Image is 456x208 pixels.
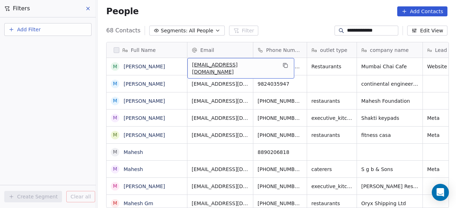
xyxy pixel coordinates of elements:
button: Add Contacts [397,6,447,16]
a: Mahesh [124,166,143,172]
span: 8890206818 [258,149,302,156]
a: Mahesh Gm [124,201,153,206]
div: M [113,114,117,122]
span: [EMAIL_ADDRESS][DOMAIN_NAME] [192,114,249,122]
span: [EMAIL_ADDRESS][DOMAIN_NAME] [192,166,249,173]
div: M [113,97,117,105]
div: Open Intercom Messenger [432,184,449,201]
span: Oryx Shipping Ltd [361,200,418,207]
span: [PHONE_NUMBER] [258,200,302,207]
span: restaurants [311,97,352,105]
span: 68 Contacts [106,26,140,35]
div: M [113,165,117,173]
span: All People [189,27,213,34]
span: Email [200,47,214,54]
span: [EMAIL_ADDRESS][DOMAIN_NAME] [192,200,249,207]
span: [EMAIL_ADDRESS][DOMAIN_NAME] [192,61,277,75]
div: outlet type [307,42,357,58]
span: People [106,6,139,17]
span: restaurants [311,200,352,207]
span: executive_kitchens [311,183,352,190]
div: M [113,131,117,139]
span: [PHONE_NUMBER] [258,97,302,105]
span: [EMAIL_ADDRESS][DOMAIN_NAME] [192,80,249,87]
span: Mahesh Foundation [361,97,418,105]
span: Mumbai Chai Cafe [361,63,418,70]
span: Restaurants [311,63,352,70]
span: 9824035947 [258,80,302,87]
a: [PERSON_NAME] [124,115,165,121]
div: M [113,199,117,207]
span: executive_kitchens [311,114,352,122]
a: [PERSON_NAME] [124,81,165,87]
button: Edit View [407,26,447,36]
span: Full Name [131,47,156,54]
span: [EMAIL_ADDRESS][DOMAIN_NAME] [192,183,249,190]
div: company name [357,42,423,58]
a: [PERSON_NAME] [124,98,165,104]
div: M [113,148,117,156]
div: Email [187,42,253,58]
div: M [113,63,117,70]
button: Filter [229,26,259,36]
span: [PHONE_NUMBER] [258,166,302,173]
span: company name [370,47,409,54]
span: outlet type [320,47,347,54]
span: [PHONE_NUMBER] [258,183,302,190]
span: [PHONE_NUMBER] [258,114,302,122]
span: [EMAIL_ADDRESS][DOMAIN_NAME] [192,97,249,105]
a: [PERSON_NAME] [124,132,165,138]
span: restaurants [311,132,352,139]
span: [EMAIL_ADDRESS][DATE][DOMAIN_NAME] [192,132,249,139]
a: [PERSON_NAME] [124,183,165,189]
a: [PERSON_NAME] [124,64,165,69]
span: Phone Number [266,47,302,54]
div: Phone Number [253,42,307,58]
span: [PERSON_NAME] Resources [361,183,418,190]
span: S g b & Sons [361,166,418,173]
a: Mahesh [124,149,143,155]
div: M [113,80,117,87]
div: M [113,182,117,190]
span: Segments: [161,27,187,34]
div: Full Name [107,42,187,58]
span: fitness casa [361,132,418,139]
span: Shakti keypads [361,114,418,122]
span: continental engineering industries pvt ltd [361,80,418,87]
span: caterers [311,166,352,173]
span: [PHONE_NUMBER] [258,132,302,139]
